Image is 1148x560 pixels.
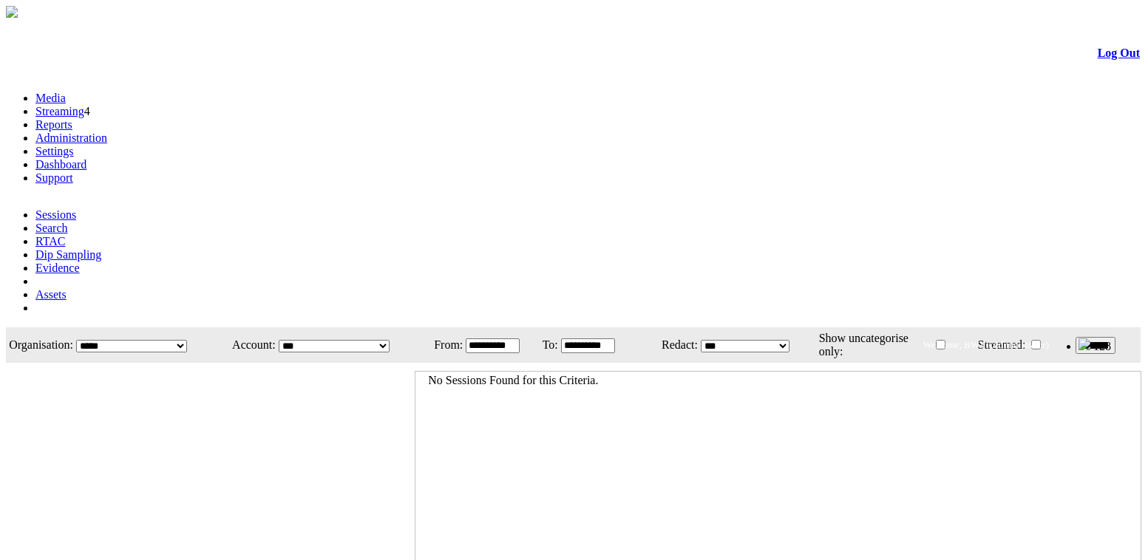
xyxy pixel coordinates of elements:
img: arrow-3.png [6,6,18,18]
img: bell25.png [1079,338,1090,350]
a: Streaming [35,105,84,117]
a: Dashboard [35,158,86,171]
a: Evidence [35,262,80,274]
a: Sessions [35,208,76,221]
a: Support [35,171,73,184]
a: Log Out [1098,47,1140,59]
a: Administration [35,132,107,144]
a: Reports [35,118,72,131]
td: Organisation: [7,329,74,361]
span: No Sessions Found for this Criteria. [428,374,598,386]
span: Show uncategorise only: [819,332,908,358]
td: From: [425,329,463,361]
td: Redact: [632,329,699,361]
a: Assets [35,288,67,301]
a: Settings [35,145,74,157]
span: 4 [84,105,90,117]
a: Media [35,92,66,104]
span: Welcome, BWV (Administrator) [923,339,1049,350]
td: To: [537,329,558,361]
a: RTAC [35,235,65,247]
a: Search [35,222,68,234]
td: Account: [220,329,276,361]
span: 128 [1093,340,1111,352]
a: Dip Sampling [35,248,101,261]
